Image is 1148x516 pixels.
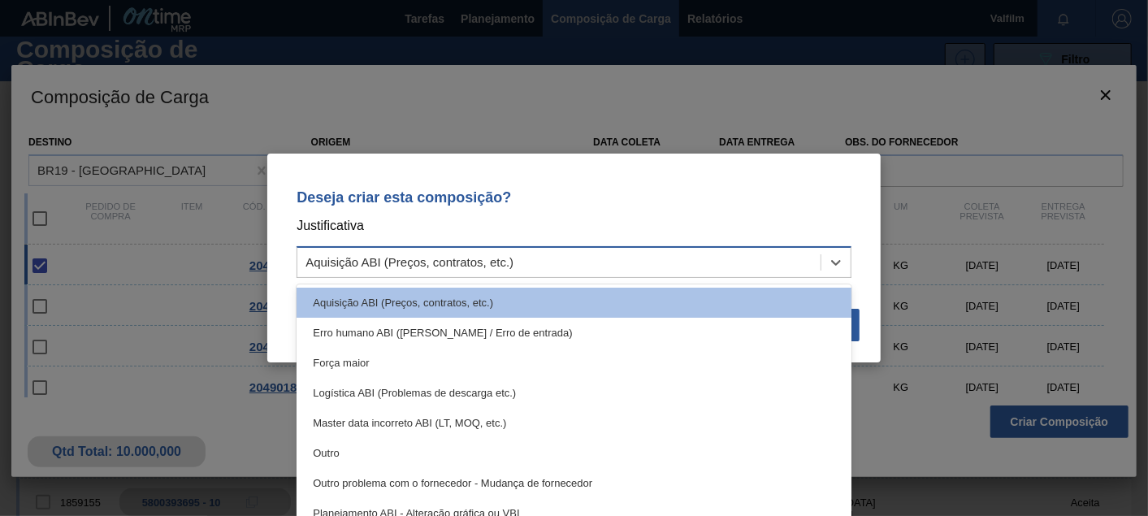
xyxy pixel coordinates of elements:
[297,288,851,318] div: Aquisição ABI (Preços, contratos, etc.)
[297,408,851,438] div: Master data incorreto ABI (LT, MOQ, etc.)
[297,348,851,378] div: Força maior
[297,468,851,498] div: Outro problema com o fornecedor - Mudança de fornecedor
[297,215,851,236] p: Justificativa
[297,189,851,206] p: Deseja criar esta composição?
[297,378,851,408] div: Logística ABI (Problemas de descarga etc.)
[297,438,851,468] div: Outro
[305,256,513,270] div: Aquisição ABI (Preços, contratos, etc.)
[297,318,851,348] div: Erro humano ABI ([PERSON_NAME] / Erro de entrada)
